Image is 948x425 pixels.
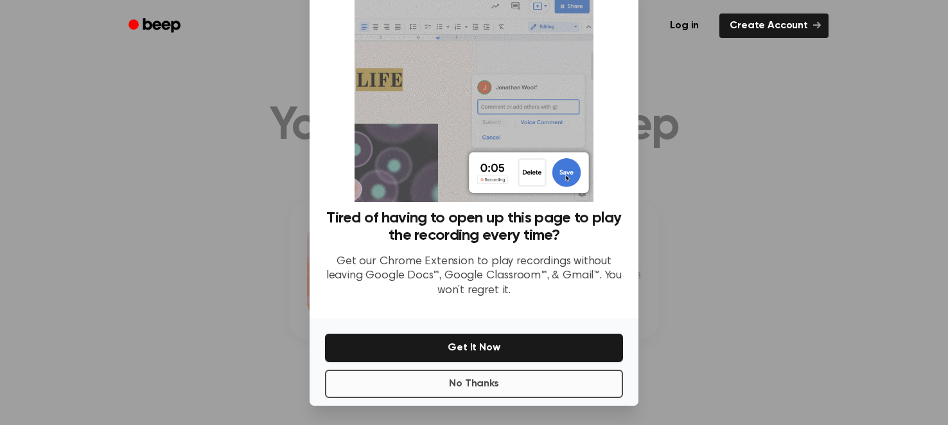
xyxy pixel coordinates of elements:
a: Beep [119,14,192,39]
button: No Thanks [325,370,623,398]
a: Create Account [719,14,829,38]
h3: Tired of having to open up this page to play the recording every time? [325,210,623,244]
button: Get It Now [325,334,623,362]
a: Log in [657,11,712,41]
p: Get our Chrome Extension to play recordings without leaving Google Docs™, Google Classroom™, & Gm... [325,255,623,298]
